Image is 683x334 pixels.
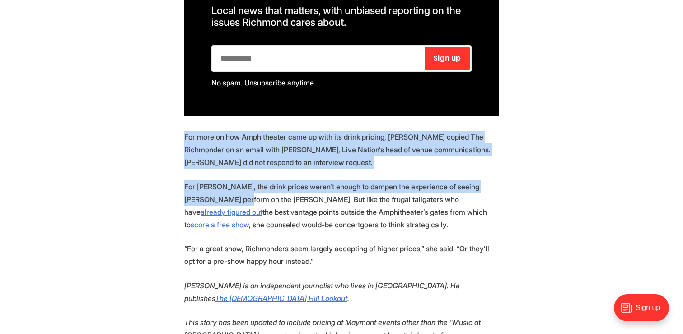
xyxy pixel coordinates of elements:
[211,78,316,87] span: No spam. Unsubscribe anytime.
[425,47,470,70] button: Sign up
[347,294,349,303] em: .
[184,242,499,268] p: “For a great show, Richmonders seem largely accepting of higher prices,” she said. “Or they’ll op...
[215,294,347,303] a: The [DEMOGRAPHIC_DATA] Hill Lookout
[184,180,499,231] p: For [PERSON_NAME], the drink prices weren’t enough to dampen the experience of seeing [PERSON_NAM...
[433,55,461,62] span: Sign up
[201,207,262,216] a: already figured out
[184,131,499,169] p: For more on how Amphitheater came up with its drink pricing, [PERSON_NAME] copied The Richmonder ...
[184,281,460,303] em: [PERSON_NAME] is an independent journalist who lives in [GEOGRAPHIC_DATA]. He publishes
[606,290,683,334] iframe: portal-trigger
[211,4,463,28] span: Local news that matters, with unbiased reporting on the issues Richmond cares about.
[191,220,249,229] a: score a free show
